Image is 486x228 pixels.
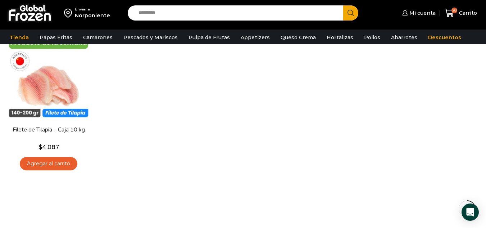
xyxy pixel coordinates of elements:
[237,31,273,44] a: Appetizers
[443,5,479,22] a: 20 Carrito
[457,9,477,17] span: Carrito
[424,31,465,44] a: Descuentos
[36,31,76,44] a: Papas Fritas
[408,9,436,17] span: Mi cuenta
[185,31,233,44] a: Pulpa de Frutas
[387,31,421,44] a: Abarrotes
[343,5,358,21] button: Search button
[6,31,32,44] a: Tienda
[75,7,110,12] div: Enviar a
[38,144,59,151] bdi: 4.087
[462,204,479,221] div: Open Intercom Messenger
[38,144,42,151] span: $
[120,31,181,44] a: Pescados y Mariscos
[80,31,116,44] a: Camarones
[323,31,357,44] a: Hortalizas
[277,31,319,44] a: Queso Crema
[64,7,75,19] img: address-field-icon.svg
[10,126,87,134] a: Filete de Tilapia – Caja 10 kg
[20,157,77,170] a: Agregar al carrito: “Filete de Tilapia - Caja 10 kg”
[360,31,384,44] a: Pollos
[400,6,436,20] a: Mi cuenta
[451,8,457,13] span: 20
[75,12,110,19] div: Norponiente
